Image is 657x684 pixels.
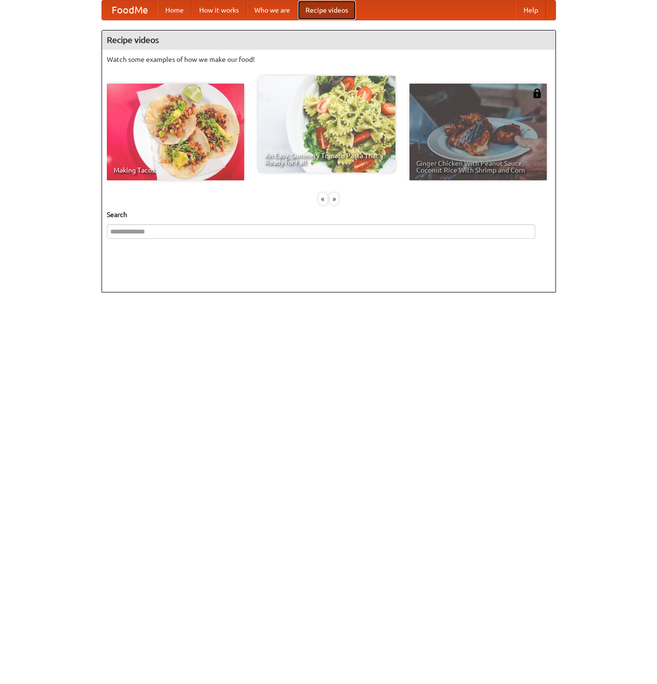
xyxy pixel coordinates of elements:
a: Making Tacos [107,84,244,180]
a: How it works [191,0,247,20]
h4: Recipe videos [102,30,555,50]
div: « [319,193,327,205]
a: Home [158,0,191,20]
a: Who we are [247,0,298,20]
img: 483408.png [532,88,542,98]
a: Help [516,0,546,20]
span: An Easy, Summery Tomato Pasta That's Ready for Fall [265,152,389,166]
span: Making Tacos [114,167,237,174]
a: FoodMe [102,0,158,20]
div: » [330,193,338,205]
a: An Easy, Summery Tomato Pasta That's Ready for Fall [258,76,395,173]
h5: Search [107,210,551,219]
a: Recipe videos [298,0,356,20]
p: Watch some examples of how we make our food! [107,55,551,64]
